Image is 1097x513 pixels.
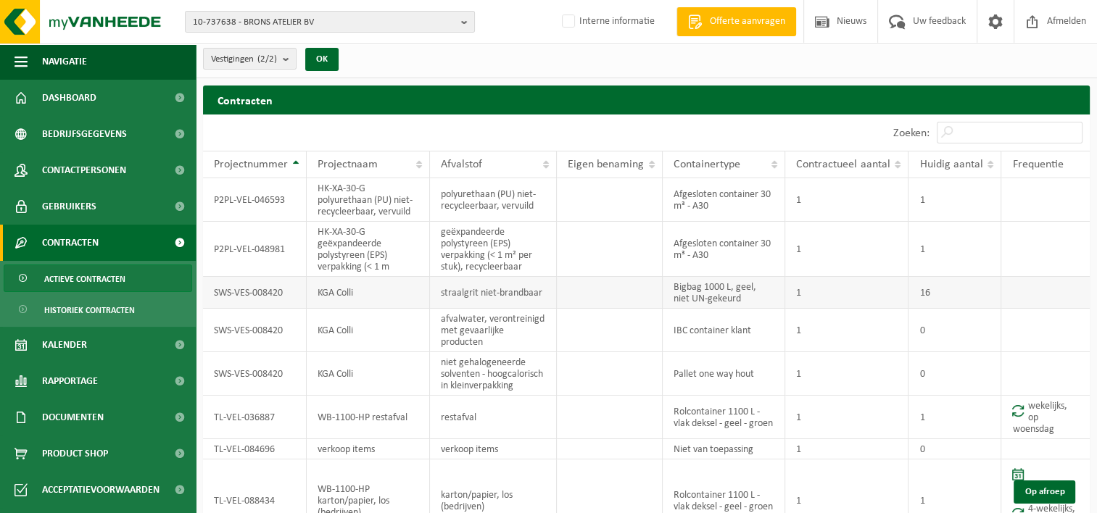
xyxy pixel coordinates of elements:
[203,309,307,352] td: SWS-VES-008420
[42,363,98,399] span: Rapportage
[203,396,307,439] td: TL-VEL-036887
[441,159,482,170] span: Afvalstof
[785,439,908,459] td: 1
[4,296,192,323] a: Historiek contracten
[663,178,785,222] td: Afgesloten container 30 m³ - A30
[785,178,908,222] td: 1
[919,159,982,170] span: Huidig aantal
[42,43,87,80] span: Navigatie
[908,277,1001,309] td: 16
[559,11,655,33] label: Interne informatie
[203,277,307,309] td: SWS-VES-008420
[908,309,1001,352] td: 0
[307,178,430,222] td: HK-XA-30-G polyurethaan (PU) niet-recycleerbaar, vervuild
[430,439,557,459] td: verkoop items
[42,327,87,363] span: Kalender
[185,11,475,33] button: 10-737638 - BRONS ATELIER BV
[908,178,1001,222] td: 1
[663,222,785,277] td: Afgesloten container 30 m³ - A30
[663,309,785,352] td: IBC container klant
[42,80,96,116] span: Dashboard
[203,48,297,70] button: Vestigingen(2/2)
[676,7,796,36] a: Offerte aanvragen
[305,48,339,71] button: OK
[203,352,307,396] td: SWS-VES-008420
[42,116,127,152] span: Bedrijfsgegevens
[318,159,378,170] span: Projectnaam
[42,399,104,435] span: Documenten
[307,222,430,277] td: HK-XA-30-G geëxpandeerde polystyreen (EPS) verpakking (< 1 m
[785,222,908,277] td: 1
[908,439,1001,459] td: 0
[785,309,908,352] td: 1
[1001,396,1090,439] td: wekelijks, op woensdag
[785,396,908,439] td: 1
[908,396,1001,439] td: 1
[307,439,430,459] td: verkoop items
[796,159,890,170] span: Contractueel aantal
[307,396,430,439] td: WB-1100-HP restafval
[568,159,644,170] span: Eigen benaming
[257,54,277,64] count: (2/2)
[663,352,785,396] td: Pallet one way hout
[908,222,1001,277] td: 1
[42,188,96,225] span: Gebruikers
[785,352,908,396] td: 1
[430,309,557,352] td: afvalwater, verontreinigd met gevaarlijke producten
[430,352,557,396] td: niet gehalogeneerde solventen - hoogcalorisch in kleinverpakking
[203,85,1090,114] h2: Contracten
[430,396,557,439] td: restafval
[44,296,135,324] span: Historiek contracten
[908,352,1001,396] td: 0
[663,439,785,459] td: Niet van toepassing
[203,178,307,222] td: P2PL-VEL-046593
[42,435,108,472] span: Product Shop
[307,277,430,309] td: KGA Colli
[214,159,288,170] span: Projectnummer
[674,159,740,170] span: Containertype
[663,396,785,439] td: Rolcontainer 1100 L - vlak deksel - geel - groen
[203,222,307,277] td: P2PL-VEL-048981
[430,222,557,277] td: geëxpandeerde polystyreen (EPS) verpakking (< 1 m² per stuk), recycleerbaar
[203,439,307,459] td: TL-VEL-084696
[663,277,785,309] td: Bigbag 1000 L, geel, niet UN-gekeurd
[1012,159,1063,170] span: Frequentie
[211,49,277,70] span: Vestigingen
[44,265,125,293] span: Actieve contracten
[307,309,430,352] td: KGA Colli
[430,277,557,309] td: straalgrit niet-brandbaar
[42,472,160,508] span: Acceptatievoorwaarden
[4,264,192,292] a: Actieve contracten
[893,128,930,139] label: Zoeken:
[1014,480,1075,504] a: Op afroep
[42,225,99,261] span: Contracten
[706,14,789,29] span: Offerte aanvragen
[193,12,455,33] span: 10-737638 - BRONS ATELIER BV
[307,352,430,396] td: KGA Colli
[785,277,908,309] td: 1
[42,152,126,188] span: Contactpersonen
[430,178,557,222] td: polyurethaan (PU) niet-recycleerbaar, vervuild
